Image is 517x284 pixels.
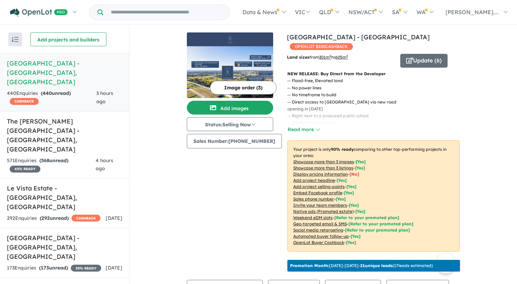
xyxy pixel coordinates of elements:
h5: Le Vista Estate - [GEOGRAPHIC_DATA] , [GEOGRAPHIC_DATA] [7,184,122,212]
p: Your project is only comparing to other top-performing projects in your area: - - - - - - - - - -... [287,140,460,252]
span: 3 hours ago [96,90,113,105]
button: Add projects and builders [30,32,106,46]
div: 173 Enquir ies [7,264,101,272]
strong: ( unread) [41,90,71,96]
u: Showcase more than 3 images [293,159,354,164]
h5: [GEOGRAPHIC_DATA] - [GEOGRAPHIC_DATA] , [GEOGRAPHIC_DATA] [7,233,122,261]
p: NEW RELEASE: Buy Direct from the Developer [287,70,460,77]
u: Showcase more than 3 listings [293,165,353,170]
span: [Yes] [346,240,356,245]
sup: 2 [346,54,348,58]
u: Social media retargeting [293,227,343,233]
u: Embed Facebook profile [293,190,342,195]
span: [DATE] [106,215,122,221]
span: 4 hours ago [96,157,113,172]
b: Land sizes [287,55,309,60]
p: - - Flood-free, Elevated land [287,77,465,84]
span: 292 [41,215,50,221]
p: - - No power lines [287,85,465,91]
span: CASHBACK [71,215,100,222]
span: 568 [41,157,49,164]
button: Image order (3) [210,81,277,95]
p: - - Direct access to [GEOGRAPHIC_DATA] via new road opening in [DATE] [287,99,465,113]
img: Leppington Square Estate - Leppington [187,46,273,98]
span: [Refer to your promoted plan] [334,215,399,220]
div: 440 Enquir ies [7,89,96,106]
span: [ Yes ] [344,190,354,195]
span: 35 % READY [71,265,101,272]
u: Sales phone number [293,196,334,202]
span: 173 [41,265,49,271]
button: Add images [187,101,273,115]
span: to [331,55,348,60]
b: 90 % ready [331,147,354,152]
div: 292 Enquir ies [7,214,100,223]
b: Promotion Month: [290,263,329,268]
button: Sales Number:[PHONE_NUMBER] [187,134,282,148]
u: Automated buyer follow-up [293,234,349,239]
span: [Yes] [355,209,365,214]
span: CASHBACK [10,98,39,105]
span: [PERSON_NAME].... [446,9,499,16]
u: Add project selling-points [293,184,345,189]
img: Openlot PRO Logo White [10,8,68,17]
span: 45 % READY [10,166,40,173]
u: 605 m [335,55,348,60]
div: 571 Enquir ies [7,157,96,173]
p: - - Right next to a proposed public school [287,112,465,119]
u: Add project headline [293,178,335,183]
u: Display pricing information [293,172,348,177]
h5: The [PERSON_NAME][GEOGRAPHIC_DATA] - [GEOGRAPHIC_DATA] , [GEOGRAPHIC_DATA] [7,117,122,154]
span: 440 [42,90,52,96]
u: Native ads (Promoted estate) [293,209,354,214]
b: 21 unique leads [360,263,393,268]
span: [ Yes ] [337,178,347,183]
u: Geo-targeted email & SMS [293,221,347,226]
img: sort.svg [12,37,19,42]
span: [ Yes ] [349,203,359,208]
span: [ Yes ] [336,196,346,202]
h5: [GEOGRAPHIC_DATA] - [GEOGRAPHIC_DATA] , [GEOGRAPHIC_DATA] [7,59,122,87]
button: Status:Selling Now [187,117,273,131]
strong: ( unread) [40,215,69,221]
u: 301 m [319,55,331,60]
p: from [287,54,395,61]
span: [DATE] [106,265,122,271]
span: [Refer to your promoted plan] [348,221,413,226]
sup: 2 [329,54,331,58]
span: [ Yes ] [356,159,366,164]
a: Leppington Square Estate - Leppington LogoLeppington Square Estate - Leppington [187,32,273,98]
span: [ Yes ] [355,165,365,170]
img: Leppington Square Estate - Leppington Logo [190,35,270,43]
a: [GEOGRAPHIC_DATA] - [GEOGRAPHIC_DATA] [287,33,430,41]
input: Try estate name, suburb, builder or developer [105,5,228,20]
span: OPENLOT $ 200 CASHBACK [290,43,353,50]
span: [ No ] [350,172,359,177]
span: [ Yes ] [346,184,356,189]
span: [Yes] [351,234,361,239]
p: [DATE] - [DATE] - ( 17 leads estimated) [290,263,433,269]
u: OpenLot Buyer Cashback [293,240,344,245]
u: Weekend eDM slots [293,215,333,220]
strong: ( unread) [39,157,68,164]
button: Update (6) [400,54,448,68]
p: - - No timeframe to build [287,91,465,98]
u: Invite your team members [293,203,347,208]
p: - - Flexible Buying terms [287,120,465,127]
strong: ( unread) [39,265,68,271]
button: Read more [287,126,320,134]
span: [Refer to your promoted plan] [345,227,410,233]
